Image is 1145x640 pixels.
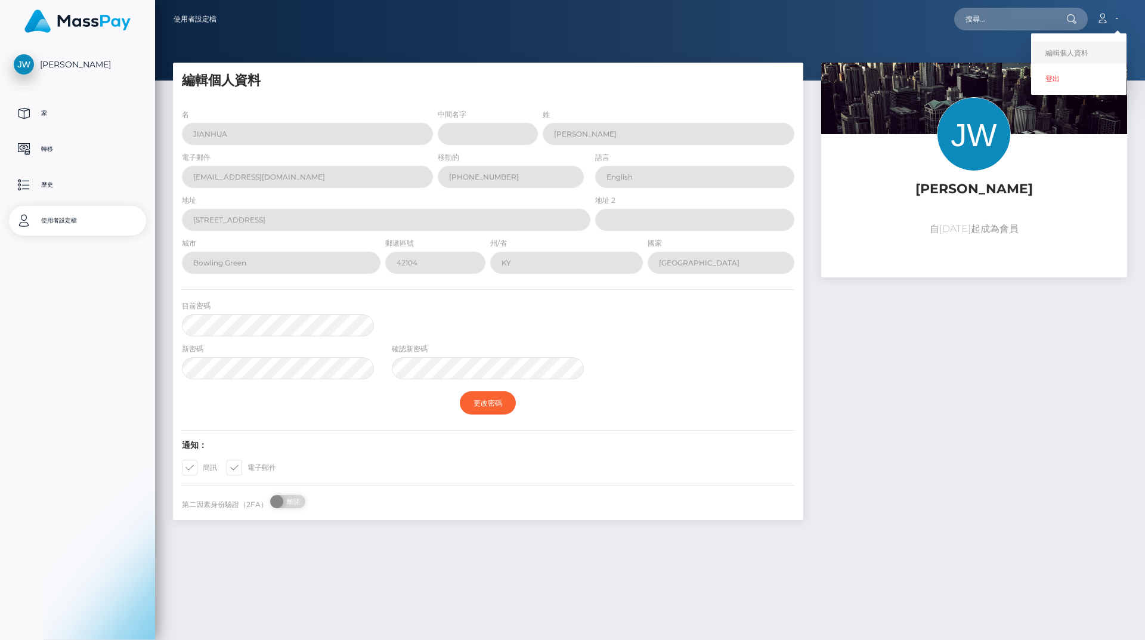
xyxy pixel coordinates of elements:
font: 姓 [543,110,550,119]
font: [PERSON_NAME] [40,59,111,70]
font: 編輯個人資料 [1045,48,1088,57]
font: 通知： [182,440,207,450]
a: 編輯個人資料 [1031,41,1127,64]
font: 地址 2 [595,196,615,205]
font: 編輯個人資料 [182,72,261,88]
a: 歷史 [9,170,146,200]
font: 城市 [182,239,196,248]
img: 大眾支付 [24,10,131,33]
a: 使用者設定檔 [9,206,146,236]
a: 登出 [1031,67,1127,89]
font: 簡訊 [203,463,217,472]
font: 起成為會員 [971,223,1019,234]
font: 新密碼 [182,344,203,353]
font: 自[DATE] [930,223,971,234]
font: [PERSON_NAME] [915,181,1033,197]
font: 離開 [287,497,300,506]
img: …… [821,63,1127,267]
font: 名 [182,110,189,119]
font: 歷史 [41,181,53,188]
font: 中間名字 [438,110,466,119]
font: 第二因素身份驗證（2FA） [182,500,268,509]
font: 轉移 [41,145,53,153]
font: 確認新密碼 [392,344,428,353]
input: 搜尋... [954,8,1066,30]
font: 國家 [648,239,662,248]
font: 移動的 [438,153,459,162]
font: 目前密碼 [182,301,211,310]
font: 電子郵件 [247,463,276,472]
font: 家 [41,109,47,117]
font: 語言 [595,153,609,162]
button: 更改密碼 [460,391,516,415]
font: 使用者設定檔 [41,217,77,224]
font: 使用者設定檔 [174,14,216,23]
a: 使用者設定檔 [174,6,216,32]
font: 郵遞區號 [385,239,414,248]
font: 地址 [182,196,196,205]
font: 更改密碼 [474,398,502,407]
a: 家 [9,98,146,128]
font: 登出 [1045,74,1060,83]
font: 電子郵件 [182,153,211,162]
a: 轉移 [9,134,146,164]
font: 州/省 [490,239,507,248]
